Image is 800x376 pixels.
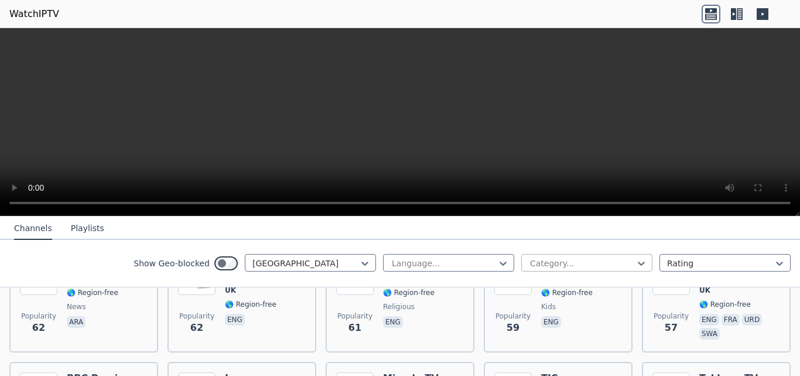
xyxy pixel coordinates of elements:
span: 🌎 Region-free [67,288,118,297]
p: urd [742,314,762,326]
span: kids [541,302,556,311]
p: eng [541,316,561,328]
span: UK [225,286,236,295]
span: 59 [507,321,519,335]
span: Popularity [179,311,214,321]
span: 🌎 Region-free [541,288,593,297]
p: eng [699,314,719,326]
span: 🌎 Region-free [225,300,276,309]
span: 62 [190,321,203,335]
span: news [67,302,86,311]
button: Playlists [71,218,104,240]
p: eng [225,314,245,326]
span: Popularity [495,311,531,321]
span: 🌎 Region-free [699,300,751,309]
p: swa [699,328,720,340]
span: UK [699,286,710,295]
span: 61 [348,321,361,335]
p: eng [383,316,403,328]
p: fra [722,314,740,326]
span: religious [383,302,415,311]
span: Popularity [654,311,689,321]
span: 57 [665,321,678,335]
p: ara [67,316,86,328]
a: WatchIPTV [9,7,59,21]
button: Channels [14,218,52,240]
span: Popularity [21,311,56,321]
span: 🌎 Region-free [383,288,435,297]
span: Popularity [337,311,372,321]
label: Show Geo-blocked [134,258,210,269]
span: 62 [32,321,45,335]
